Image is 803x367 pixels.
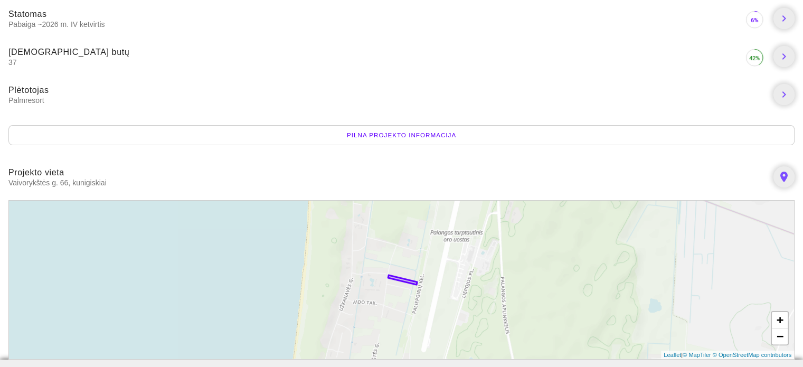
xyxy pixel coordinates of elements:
i: place [778,171,790,183]
span: Palmresort [8,96,765,105]
span: Projekto vieta [8,168,64,177]
span: [DEMOGRAPHIC_DATA] butų [8,48,129,57]
i: chevron_right [778,12,790,25]
a: chevron_right [773,84,795,105]
img: 42 [744,47,765,68]
a: place [773,166,795,187]
div: Pilna projekto informacija [8,125,795,145]
span: Plėtotojas [8,86,49,95]
div: | [661,351,794,360]
span: 37 [8,58,744,67]
a: Zoom in [772,312,788,328]
i: chevron_right [778,50,790,63]
a: Zoom out [772,328,788,344]
span: Statomas [8,10,47,18]
span: Pabaiga ~2026 m. IV ketvirtis [8,20,744,29]
img: 6 [744,9,765,30]
i: chevron_right [778,88,790,101]
a: chevron_right [773,46,795,67]
a: © MapTiler [683,352,711,358]
a: Leaflet [664,352,681,358]
span: Vaivorykštės g. 66, kunigiskiai [8,178,765,187]
a: © OpenStreetMap contributors [713,352,791,358]
a: chevron_right [773,8,795,29]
